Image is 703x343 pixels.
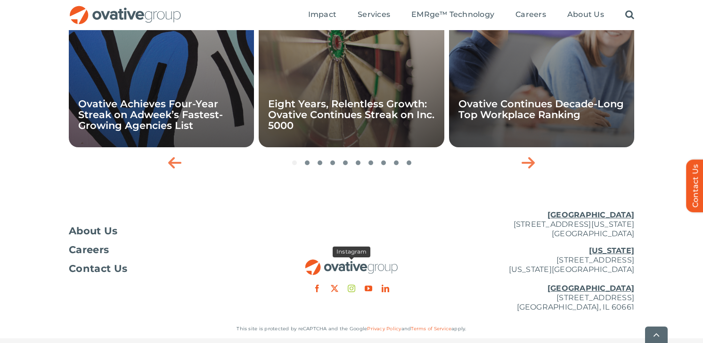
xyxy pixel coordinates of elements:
u: [US_STATE] [589,246,634,255]
div: Previous slide [163,151,187,175]
span: Careers [515,10,546,19]
a: About Us [567,10,604,20]
span: About Us [69,226,118,236]
a: OG_Full_horizontal_RGB [304,258,399,267]
a: Impact [308,10,336,20]
span: Careers [69,245,109,255]
a: twitter [331,285,338,292]
a: About Us [69,226,257,236]
u: [GEOGRAPHIC_DATA] [548,284,634,293]
span: Go to slide 1 [292,160,297,165]
a: Terms of Service [411,326,451,332]
a: EMRge™ Technology [411,10,494,20]
nav: Footer Menu [69,226,257,273]
span: Go to slide 7 [368,160,373,165]
a: facebook [313,285,321,292]
span: Go to slide 6 [356,160,360,165]
div: Instagram [333,247,370,257]
span: EMRge™ Technology [411,10,494,19]
u: [GEOGRAPHIC_DATA] [548,210,634,219]
span: Go to slide 2 [305,160,310,165]
span: About Us [567,10,604,19]
span: Go to slide 4 [330,160,335,165]
span: Impact [308,10,336,19]
span: Go to slide 5 [343,160,348,165]
a: Services [358,10,390,20]
span: Go to slide 10 [407,160,411,165]
a: Search [625,10,634,20]
a: Eight Years, Relentless Growth: Ovative Continues Streak on Inc. 5000 [268,98,434,131]
p: [STREET_ADDRESS] [US_STATE][GEOGRAPHIC_DATA] [STREET_ADDRESS] [GEOGRAPHIC_DATA], IL 60661 [446,246,634,312]
a: Contact Us [69,264,257,273]
a: OG_Full_horizontal_RGB [69,5,182,14]
a: linkedin [382,285,389,292]
a: instagram [348,285,355,292]
span: Services [358,10,390,19]
a: youtube [365,285,372,292]
div: Next slide [516,151,540,175]
a: Careers [515,10,546,20]
a: Careers [69,245,257,255]
span: Go to slide 3 [318,160,322,165]
a: Ovative Continues Decade-Long Top Workplace Ranking [458,98,624,120]
a: Ovative Achieves Four-Year Streak on Adweek’s Fastest-Growing Agencies List [78,98,223,131]
p: [STREET_ADDRESS][US_STATE] [GEOGRAPHIC_DATA] [446,210,634,239]
p: This site is protected by reCAPTCHA and the Google and apply. [69,324,634,334]
span: Contact Us [69,264,127,273]
a: Privacy Policy [367,326,401,332]
span: Go to slide 8 [381,160,386,165]
span: Go to slide 9 [394,160,399,165]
